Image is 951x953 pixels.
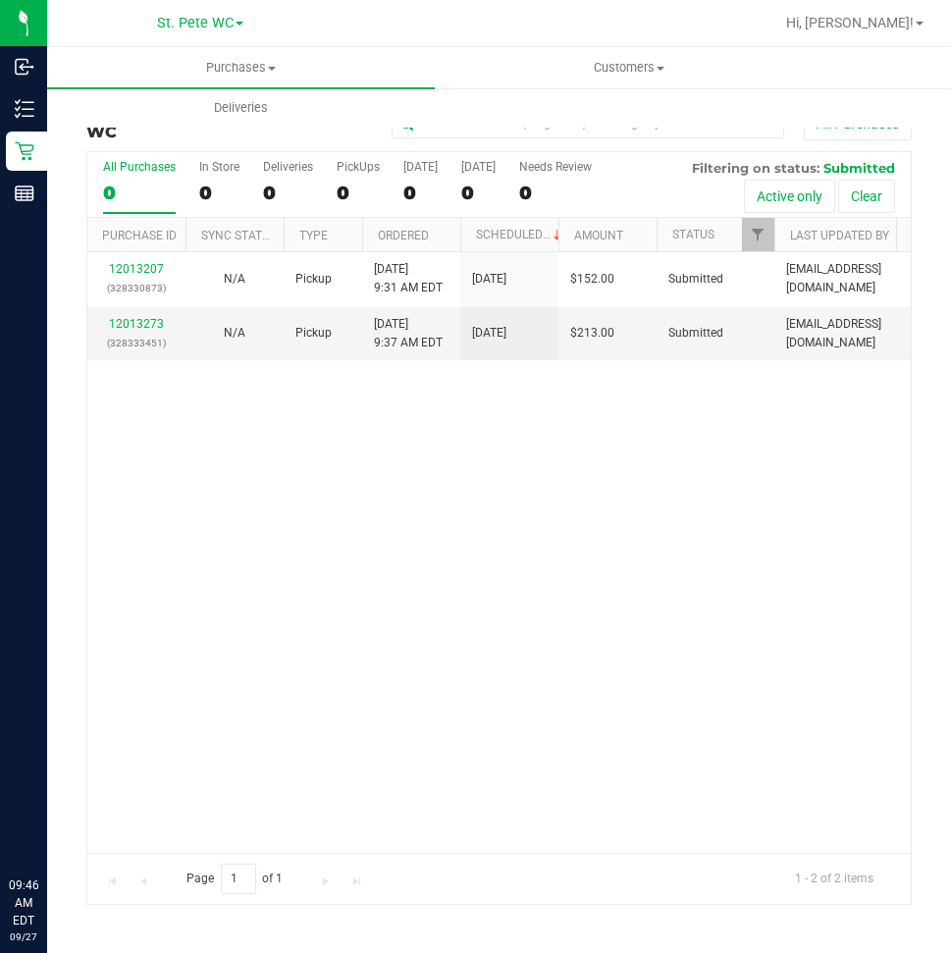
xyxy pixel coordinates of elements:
[519,182,592,204] div: 0
[20,796,79,855] iframe: Resource center
[187,99,294,117] span: Deliveries
[672,228,714,241] a: Status
[103,182,176,204] div: 0
[378,229,429,242] a: Ordered
[58,793,81,817] iframe: Resource center unread badge
[838,180,895,213] button: Clear
[9,876,38,929] p: 09:46 AM EDT
[461,182,496,204] div: 0
[403,182,438,204] div: 0
[668,270,723,289] span: Submitted
[47,87,435,129] a: Deliveries
[199,182,239,204] div: 0
[224,326,245,340] span: Not Applicable
[570,270,614,289] span: $152.00
[224,324,245,343] button: N/A
[790,229,889,242] a: Last Updated By
[337,160,380,174] div: PickUps
[779,864,889,893] span: 1 - 2 of 2 items
[668,324,723,343] span: Submitted
[744,180,835,213] button: Active only
[224,272,245,286] span: Not Applicable
[86,106,361,140] h3: Purchase Fulfillment:
[263,182,313,204] div: 0
[403,160,438,174] div: [DATE]
[786,15,914,30] span: Hi, [PERSON_NAME]!
[9,929,38,944] p: 09/27
[374,260,443,297] span: [DATE] 9:31 AM EDT
[157,15,234,31] span: St. Pete WC
[221,864,256,894] input: 1
[15,57,34,77] inline-svg: Inbound
[574,229,623,242] a: Amount
[436,59,821,77] span: Customers
[299,229,328,242] a: Type
[519,160,592,174] div: Needs Review
[374,315,443,352] span: [DATE] 9:37 AM EDT
[15,99,34,119] inline-svg: Inventory
[201,229,277,242] a: Sync Status
[99,279,174,297] p: (328330873)
[47,47,435,88] a: Purchases
[103,160,176,174] div: All Purchases
[742,218,774,251] a: Filter
[337,182,380,204] div: 0
[692,160,819,176] span: Filtering on status:
[15,184,34,203] inline-svg: Reports
[224,270,245,289] button: N/A
[435,47,822,88] a: Customers
[823,160,895,176] span: Submitted
[461,160,496,174] div: [DATE]
[295,324,332,343] span: Pickup
[47,59,435,77] span: Purchases
[170,864,299,894] span: Page of 1
[109,262,164,276] a: 12013207
[102,229,177,242] a: Purchase ID
[199,160,239,174] div: In Store
[570,324,614,343] span: $213.00
[472,270,506,289] span: [DATE]
[472,324,506,343] span: [DATE]
[295,270,332,289] span: Pickup
[263,160,313,174] div: Deliveries
[109,317,164,331] a: 12013273
[99,334,174,352] p: (328333451)
[476,228,565,241] a: Scheduled
[15,141,34,161] inline-svg: Retail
